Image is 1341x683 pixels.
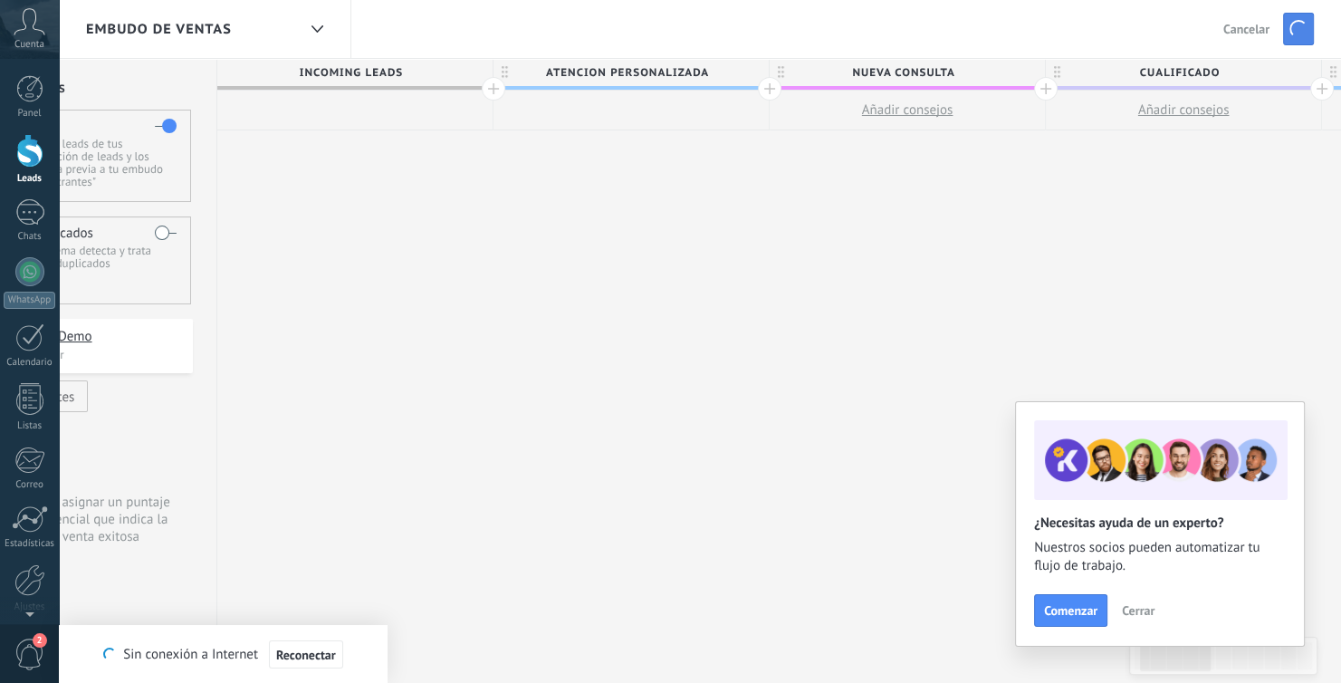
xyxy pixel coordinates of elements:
[269,640,343,669] button: Reconectar
[770,91,1045,130] button: Añadir consejos
[770,59,1036,87] span: Nueva consulta
[4,357,56,369] div: Calendario
[1034,594,1107,627] button: Comenzar
[1044,604,1097,617] span: Comenzar
[493,59,760,87] span: atencion personalizada
[33,633,47,648] span: 2
[302,12,332,47] div: Embudo de ventas
[1138,101,1230,119] span: Añadir consejos
[103,640,342,669] div: Sin conexión a Internet
[1046,59,1312,87] span: Cualificado
[1223,21,1269,37] span: Cancelar
[217,59,493,86] div: Incoming leads
[4,108,56,120] div: Panel
[1114,597,1163,624] button: Cerrar
[770,59,1045,86] div: Nueva consulta
[1034,539,1286,575] span: Nuestros socios pueden automatizar tu flujo de trabajo.
[4,538,56,550] div: Estadísticas
[14,39,44,51] span: Cuenta
[86,21,232,38] span: Embudo de ventas
[4,292,55,309] div: WhatsApp
[493,59,769,86] div: atencion personalizada
[10,347,182,362] p: Messenger
[1216,15,1277,43] button: Cancelar
[10,328,179,346] h4: Kommo Demo
[4,420,56,432] div: Listas
[4,479,56,491] div: Correo
[862,101,953,119] span: Añadir consejos
[276,649,336,661] span: Reconectar
[1034,515,1286,532] h2: ¿Necesitas ayuda de un experto?
[1122,604,1154,617] span: Cerrar
[217,59,484,87] span: Incoming leads
[1046,59,1321,86] div: Cualificado
[4,231,56,243] div: Chats
[4,173,56,185] div: Leads
[1046,91,1321,130] button: Añadir consejos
